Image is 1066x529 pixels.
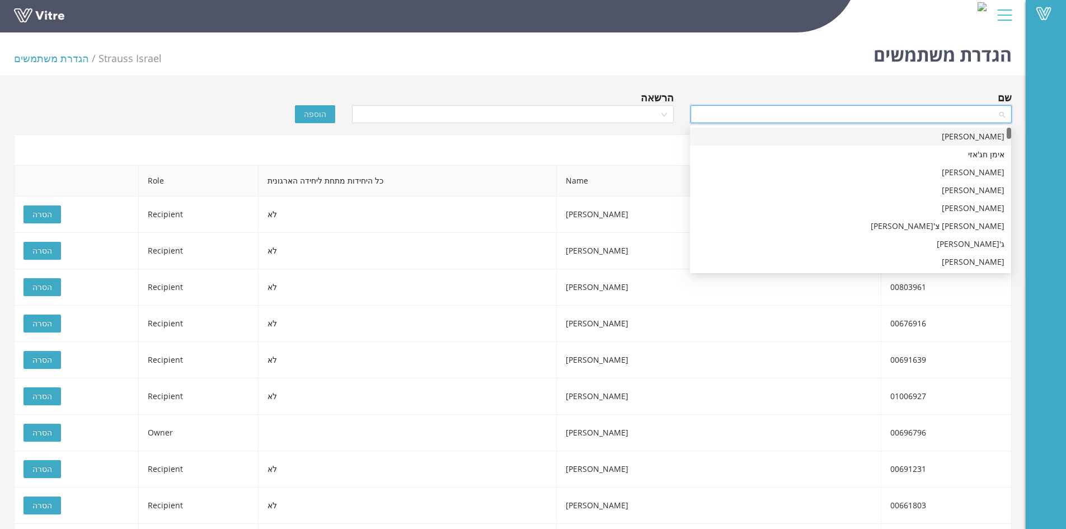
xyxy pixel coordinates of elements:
div: ג'מיל פדול [690,235,1011,253]
div: אימן חג'אזי [690,146,1011,163]
td: לא [259,269,557,306]
button: הסרה [24,497,61,514]
div: [PERSON_NAME] צ'[PERSON_NAME] [697,220,1004,232]
div: אימן חג'אזי [697,148,1004,161]
td: [PERSON_NAME] [557,233,881,269]
span: Recipient [148,464,183,474]
div: ג'[PERSON_NAME] [697,238,1004,250]
span: 01006927 [890,391,926,401]
div: [PERSON_NAME] [697,130,1004,143]
span: 00691231 [890,464,926,474]
div: [PERSON_NAME] [697,202,1004,214]
span: 00691639 [890,354,926,365]
td: לא [259,306,557,342]
span: 00661803 [890,500,926,511]
td: לא [259,196,557,233]
div: פואד פדול [690,128,1011,146]
span: הסרה [32,317,52,330]
span: הסרה [32,208,52,221]
td: לא [259,233,557,269]
span: Recipient [148,318,183,329]
td: [PERSON_NAME] [557,415,881,451]
td: לא [259,378,557,415]
div: ראיד נסר אל דין [690,163,1011,181]
div: אולג צ'רקובסקי [690,217,1011,235]
span: הסרה [32,427,52,439]
th: Role [139,166,258,196]
div: [PERSON_NAME] [697,166,1004,179]
span: 00676916 [890,318,926,329]
span: הסרה [32,463,52,475]
div: שם [998,90,1012,105]
span: Recipient [148,209,183,219]
span: הסרה [32,499,52,512]
span: Recipient [148,245,183,256]
div: הרשאה [641,90,674,105]
li: הגדרת משתמשים [14,50,98,66]
button: הסרה [24,278,61,296]
div: משתמשי טפסים [14,134,1012,165]
span: Recipient [148,354,183,365]
span: Recipient [148,500,183,511]
td: [PERSON_NAME] [557,306,881,342]
button: הסרה [24,242,61,260]
td: [PERSON_NAME] [557,196,881,233]
span: Owner [148,427,173,438]
button: הסרה [24,351,61,369]
span: Name [557,166,881,196]
span: 00803961 [890,282,926,292]
span: הסרה [32,281,52,293]
button: הסרה [24,460,61,478]
span: הסרה [32,245,52,257]
td: לא [259,488,557,524]
div: [PERSON_NAME] [697,184,1004,196]
div: [PERSON_NAME] [697,256,1004,268]
div: סמי אטיאס [690,253,1011,271]
img: af1731f1-fc1c-47dd-8edd-e51c8153d184.png [978,2,987,11]
td: [PERSON_NAME] [557,342,881,378]
th: כל היחידות מתחת ליחידה הארגונית [259,166,557,196]
span: הסרה [32,390,52,402]
button: הוספה [295,105,335,123]
button: הסרה [24,424,61,442]
td: [PERSON_NAME] [557,488,881,524]
td: לא [259,342,557,378]
span: Recipient [148,282,183,292]
h1: הגדרת משתמשים [874,28,1012,76]
span: הסרה [32,354,52,366]
button: הסרה [24,205,61,223]
td: [PERSON_NAME] [557,269,881,306]
button: הסרה [24,315,61,333]
div: רפאל מנשירוב [690,181,1011,199]
span: Recipient [148,391,183,401]
div: אלברט קורנברג [690,199,1011,217]
span: 00696796 [890,427,926,438]
td: [PERSON_NAME] [557,451,881,488]
button: הסרה [24,387,61,405]
span: 222 [98,52,162,65]
td: לא [259,451,557,488]
td: [PERSON_NAME] [557,378,881,415]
